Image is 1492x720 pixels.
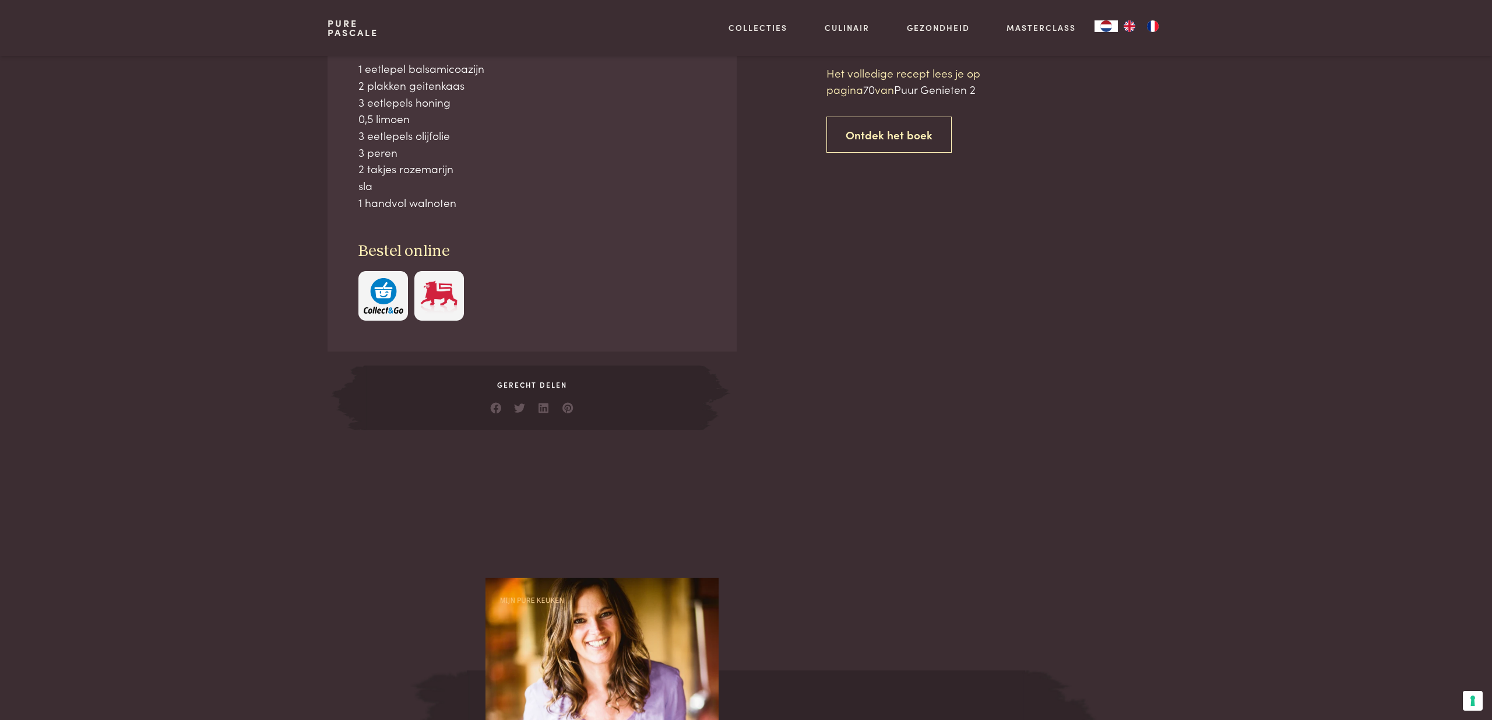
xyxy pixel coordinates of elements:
[358,241,706,262] h3: Bestel online
[1095,20,1118,32] a: NL
[907,22,970,34] a: Gezondheid
[1007,22,1076,34] a: Masterclass
[358,144,706,161] div: 3 peren
[419,278,459,314] img: Delhaize
[358,127,706,144] div: 3 eetlepels olijfolie
[826,65,1025,98] p: Het volledige recept lees je op pagina van
[1118,20,1141,32] a: EN
[358,110,706,127] div: 0,5 limoen
[364,380,701,390] span: Gerecht delen
[358,194,706,211] div: 1 handvol walnoten
[1095,20,1118,32] div: Language
[894,81,976,97] span: Puur Genieten 2
[328,19,378,37] a: PurePascale
[358,60,706,77] div: 1 eetlepel balsamicoazijn
[825,22,870,34] a: Culinair
[364,278,403,314] img: c308188babc36a3a401bcb5cb7e020f4d5ab42f7cacd8327e500463a43eeb86c.svg
[358,94,706,111] div: 3 eetlepels honing
[358,177,706,194] div: sla
[358,77,706,94] div: 2 plakken geitenkaas
[1141,20,1164,32] a: FR
[358,160,706,177] div: 2 takjes rozemarijn
[863,81,875,97] span: 70
[1118,20,1164,32] ul: Language list
[1463,691,1483,711] button: Uw voorkeuren voor toestemming voor trackingtechnologieën
[826,117,952,153] a: Ontdek het boek
[729,22,787,34] a: Collecties
[1095,20,1164,32] aside: Language selected: Nederlands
